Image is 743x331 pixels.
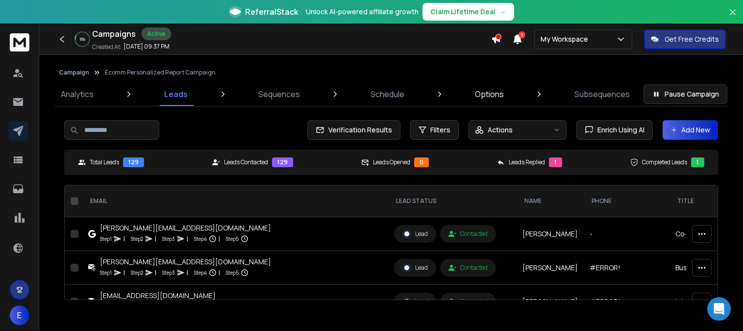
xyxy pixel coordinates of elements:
p: Completed Leads [642,158,687,166]
h1: Campaigns [92,28,136,40]
p: Step 2 [131,234,143,244]
p: | [187,268,188,278]
p: 9 % [80,36,85,42]
p: Step 4 [194,234,207,244]
div: [PERSON_NAME][EMAIL_ADDRESS][DOMAIN_NAME] [100,223,271,233]
td: [PERSON_NAME] [517,217,584,251]
div: Contacted [448,264,488,272]
span: 1 [519,31,525,38]
p: Unlock AI-powered affiliate growth [306,7,419,17]
span: Filters [430,125,450,135]
p: Leads Opened [373,158,410,166]
p: Actions [488,125,513,135]
p: My Workspace [541,34,592,44]
p: Options [475,88,504,100]
td: [PERSON_NAME] [517,285,584,319]
button: Pause Campaign [644,84,727,104]
p: Step 1 [100,268,112,278]
div: Lead [402,229,428,238]
a: Leads [158,82,194,106]
div: Active [142,27,171,40]
button: Get Free Credits [644,29,726,49]
p: | [219,234,220,244]
p: Step 5 [226,268,239,278]
p: [DATE] 09:37 PM [124,43,170,51]
p: Total Leads [90,158,119,166]
p: | [155,234,156,244]
p: Leads Replied [509,158,545,166]
a: Schedule [365,82,410,106]
th: Phone [584,185,669,217]
div: Lead [402,297,428,306]
div: Lead [402,263,428,272]
td: #ERROR! [584,285,669,319]
p: | [219,268,220,278]
div: [PERSON_NAME][EMAIL_ADDRESS][DOMAIN_NAME] [100,257,271,267]
p: | [124,268,125,278]
div: 0 [414,157,429,167]
a: Subsequences [569,82,636,106]
div: Open Intercom Messenger [707,297,731,321]
button: Add New [663,120,718,140]
a: Sequences [252,82,306,106]
button: Close banner [726,6,739,29]
div: 1 [691,157,704,167]
p: | [124,234,125,244]
span: Enrich Using AI [594,125,644,135]
p: | [155,268,156,278]
p: Created At: [92,43,122,51]
button: E [10,306,29,325]
button: Verification Results [307,120,400,140]
p: Step 3 [162,234,175,244]
p: Step 4 [194,268,207,278]
p: Schedule [371,88,404,100]
button: Enrich Using AI [576,120,653,140]
div: 129 [272,157,293,167]
p: Sequences [258,88,300,100]
span: ReferralStack [245,6,298,18]
button: Campaign [59,69,89,76]
p: Leads [164,88,188,100]
th: NAME [517,185,584,217]
td: #ERROR! [584,251,669,285]
p: Step 3 [162,268,175,278]
td: [PERSON_NAME] [517,251,584,285]
td: - [584,217,669,251]
button: Filters [410,120,459,140]
p: Step 2 [131,268,143,278]
button: Claim Lifetime Deal→ [422,3,514,21]
p: Ecomm Personalized Report Campaign [105,69,216,76]
div: Contacted [448,298,488,306]
p: Step 5 [226,234,239,244]
div: 1 [549,157,562,167]
a: Options [469,82,510,106]
div: 129 [123,157,144,167]
div: [EMAIL_ADDRESS][DOMAIN_NAME] [100,291,248,301]
p: Step 1 [100,234,112,244]
th: LEAD STATUS [388,185,517,217]
div: Contacted [448,230,488,238]
p: Analytics [61,88,94,100]
p: Get Free Credits [665,34,719,44]
p: Leads Contacted [224,158,268,166]
a: Analytics [55,82,99,106]
p: | [187,234,188,244]
span: Verification Results [324,125,392,135]
p: Subsequences [574,88,630,100]
span: → [499,7,506,17]
th: EMAIL [82,185,388,217]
